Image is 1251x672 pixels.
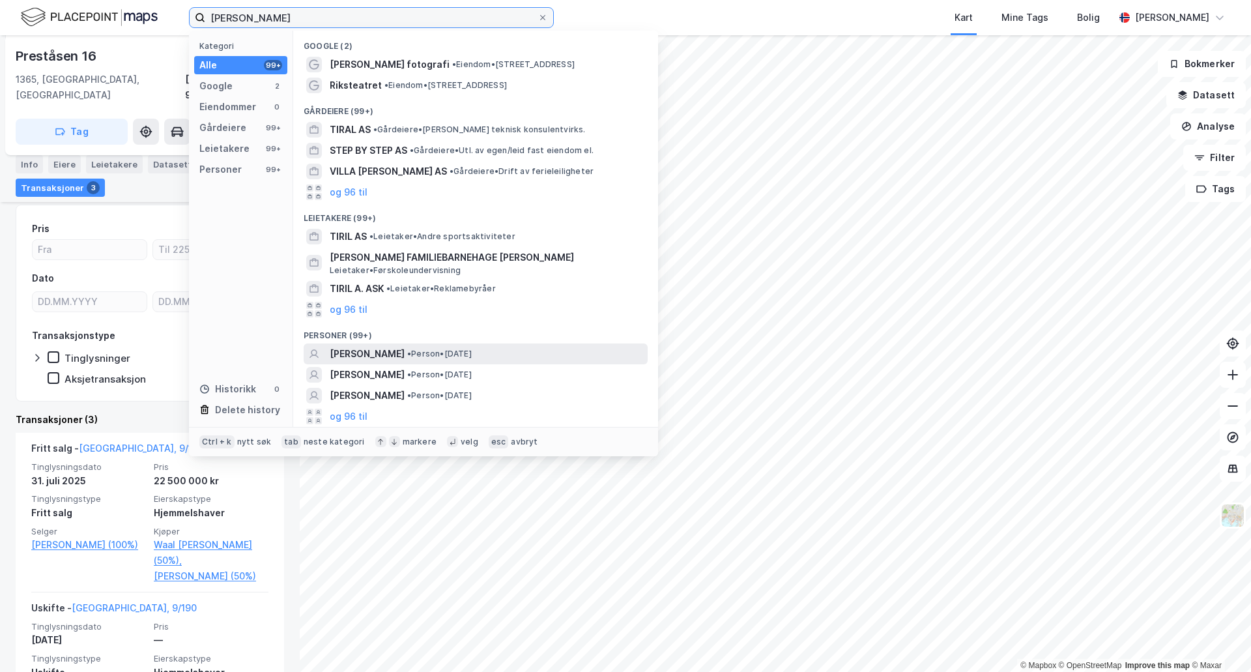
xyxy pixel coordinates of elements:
[31,505,146,521] div: Fritt salg
[403,437,437,447] div: markere
[31,653,146,664] span: Tinglysningstype
[148,155,197,173] div: Datasett
[293,96,658,119] div: Gårdeiere (99+)
[21,6,158,29] img: logo.f888ab2527a4732fd821a326f86c7f29.svg
[72,602,197,613] a: [GEOGRAPHIC_DATA], 9/190
[33,240,147,259] input: Fra
[199,57,217,73] div: Alle
[452,59,456,69] span: •
[16,412,284,428] div: Transaksjoner (3)
[199,435,235,448] div: Ctrl + k
[154,537,268,568] a: Waal [PERSON_NAME] (50%),
[330,346,405,362] span: [PERSON_NAME]
[199,141,250,156] div: Leietakere
[199,162,242,177] div: Personer
[16,155,43,173] div: Info
[407,370,472,380] span: Person • [DATE]
[16,119,128,145] button: Tag
[1135,10,1209,25] div: [PERSON_NAME]
[199,99,256,115] div: Eiendommer
[32,221,50,237] div: Pris
[1158,51,1246,77] button: Bokmerker
[199,41,287,51] div: Kategori
[16,72,185,103] div: 1365, [GEOGRAPHIC_DATA], [GEOGRAPHIC_DATA]
[264,164,282,175] div: 99+
[185,72,284,103] div: [GEOGRAPHIC_DATA], 9/190
[330,302,367,317] button: og 96 til
[955,10,973,25] div: Kart
[304,437,365,447] div: neste kategori
[48,155,81,173] div: Eiere
[330,78,382,93] span: Riksteatret
[154,526,268,537] span: Kjøper
[31,461,146,473] span: Tinglysningsdato
[410,145,414,155] span: •
[386,284,390,293] span: •
[1185,176,1246,202] button: Tags
[407,370,411,379] span: •
[407,349,411,358] span: •
[330,143,407,158] span: STEP BY STEP AS
[1170,113,1246,139] button: Analyse
[31,473,146,489] div: 31. juli 2025
[154,632,268,648] div: —
[489,435,509,448] div: esc
[1059,661,1122,670] a: OpenStreetMap
[330,229,367,244] span: TIRIL AS
[31,493,146,504] span: Tinglysningstype
[272,102,282,112] div: 0
[410,145,594,156] span: Gårdeiere • Utl. av egen/leid fast eiendom el.
[154,621,268,632] span: Pris
[511,437,538,447] div: avbryt
[31,537,146,553] a: [PERSON_NAME] (100%)
[373,124,586,135] span: Gårdeiere • [PERSON_NAME] teknisk konsulentvirks.
[450,166,453,176] span: •
[32,328,115,343] div: Transaksjonstype
[1186,609,1251,672] iframe: Chat Widget
[369,231,373,241] span: •
[407,390,472,401] span: Person • [DATE]
[373,124,377,134] span: •
[330,57,450,72] span: [PERSON_NAME] fotografi
[31,526,146,537] span: Selger
[205,8,538,27] input: Søk på adresse, matrikkel, gårdeiere, leietakere eller personer
[33,292,147,312] input: DD.MM.YYYY
[386,284,496,294] span: Leietaker • Reklamebyråer
[237,437,272,447] div: nytt søk
[384,80,388,90] span: •
[1183,145,1246,171] button: Filter
[215,402,280,418] div: Delete history
[281,435,301,448] div: tab
[31,441,204,461] div: Fritt salg -
[452,59,575,70] span: Eiendom • [STREET_ADDRESS]
[1186,609,1251,672] div: Kontrollprogram for chat
[199,120,246,136] div: Gårdeiere
[154,473,268,489] div: 22 500 000 kr
[154,653,268,664] span: Eierskapstype
[31,621,146,632] span: Tinglysningsdato
[154,461,268,473] span: Pris
[407,390,411,400] span: •
[1020,661,1056,670] a: Mapbox
[1166,82,1246,108] button: Datasett
[264,143,282,154] div: 99+
[407,349,472,359] span: Person • [DATE]
[384,80,507,91] span: Eiendom • [STREET_ADDRESS]
[264,60,282,70] div: 99+
[31,600,197,621] div: Uskifte -
[79,443,204,454] a: [GEOGRAPHIC_DATA], 9/190
[65,352,130,364] div: Tinglysninger
[330,281,384,297] span: TIRIL A. ASK
[461,437,478,447] div: velg
[330,184,367,200] button: og 96 til
[369,231,515,242] span: Leietaker • Andre sportsaktiviteter
[16,46,99,66] div: Preståsen 16
[1125,661,1190,670] a: Improve this map
[154,493,268,504] span: Eierskapstype
[330,367,405,383] span: [PERSON_NAME]
[272,384,282,394] div: 0
[153,240,267,259] input: Til 22500000
[154,505,268,521] div: Hjemmelshaver
[1220,503,1245,528] img: Z
[293,320,658,343] div: Personer (99+)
